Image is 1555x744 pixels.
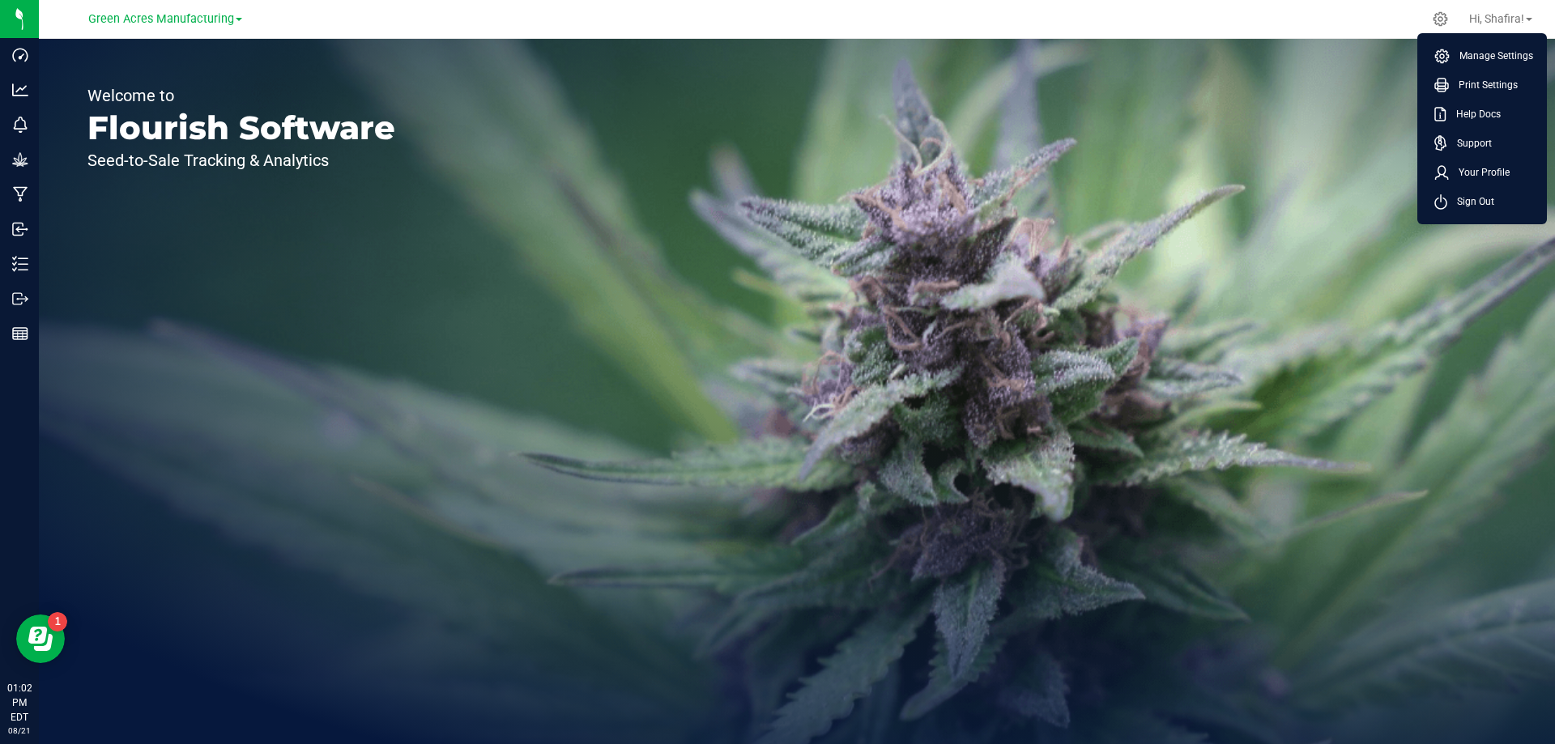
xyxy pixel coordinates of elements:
inline-svg: Outbound [12,291,28,307]
iframe: Resource center unread badge [48,612,67,631]
span: Green Acres Manufacturing [88,12,234,26]
inline-svg: Grow [12,151,28,168]
inline-svg: Monitoring [12,117,28,133]
a: Help Docs [1434,106,1536,122]
p: Welcome to [87,87,395,104]
p: Seed-to-Sale Tracking & Analytics [87,152,395,168]
div: Manage settings [1430,11,1451,27]
iframe: Resource center [16,614,65,663]
a: Support [1434,135,1536,151]
span: Support [1447,135,1492,151]
inline-svg: Reports [12,325,28,342]
span: Help Docs [1446,106,1501,122]
span: Your Profile [1449,164,1510,181]
inline-svg: Dashboard [12,47,28,63]
inline-svg: Analytics [12,82,28,98]
span: Hi, Shafira! [1469,12,1524,25]
inline-svg: Inbound [12,221,28,237]
span: Manage Settings [1450,48,1533,64]
p: 01:02 PM EDT [7,681,32,725]
span: Print Settings [1449,77,1518,93]
inline-svg: Inventory [12,256,28,272]
p: 08/21 [7,725,32,737]
li: Sign Out [1421,187,1543,216]
span: Sign Out [1447,193,1494,210]
inline-svg: Manufacturing [12,186,28,202]
p: Flourish Software [87,112,395,144]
